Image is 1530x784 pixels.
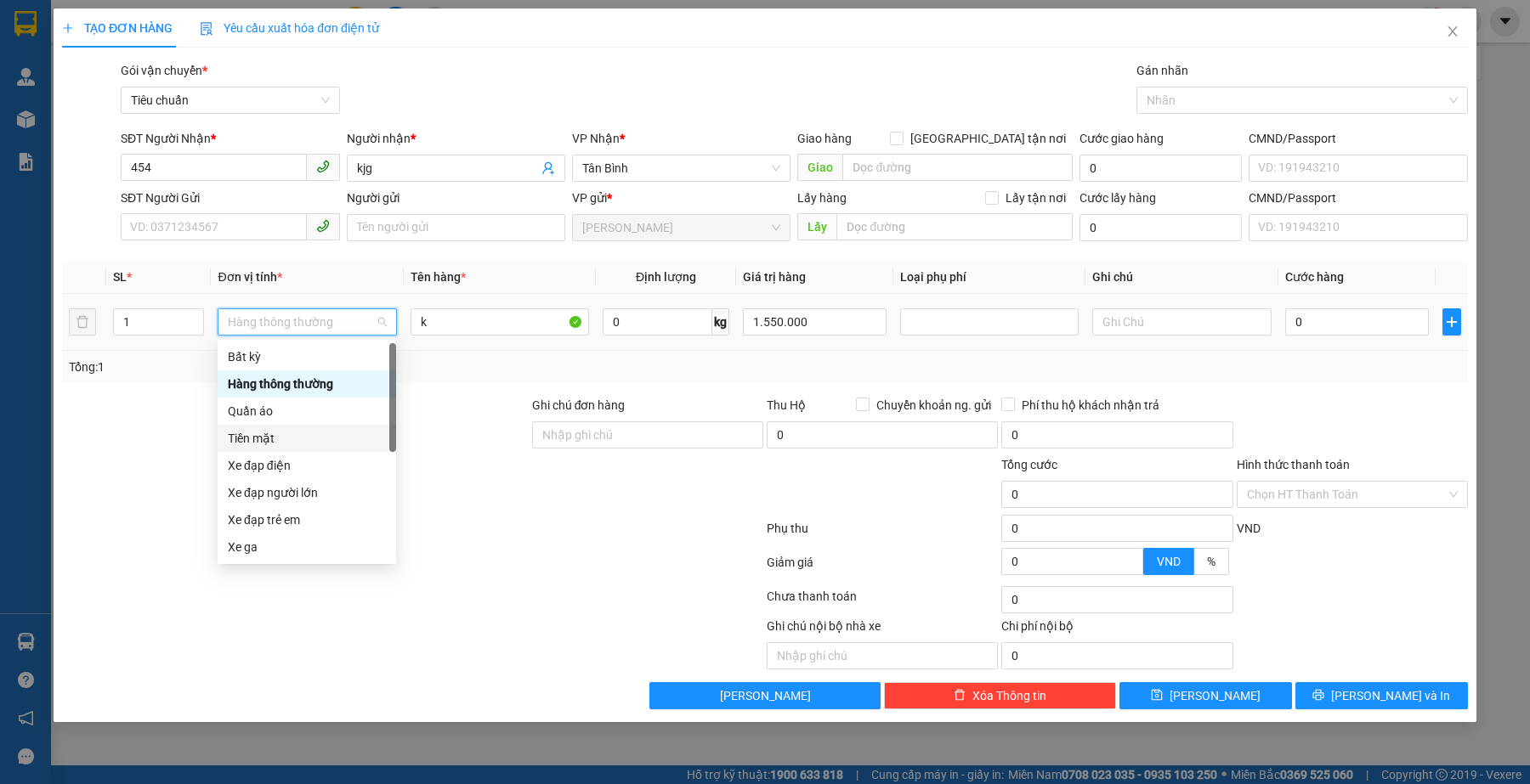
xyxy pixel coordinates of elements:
[532,421,763,448] input: Ghi chú đơn hàng
[836,213,1073,240] input: Dọc đường
[797,191,847,205] span: Lấy hàng
[218,452,396,479] div: Xe đạp điện
[411,270,466,284] span: Tên hàng
[1331,686,1450,705] span: [PERSON_NAME] và In
[636,270,696,284] span: Định lượng
[1170,686,1261,705] span: [PERSON_NAME]
[1249,129,1467,148] div: CMND/Passport
[1443,315,1460,329] span: plus
[218,425,396,452] div: Tiền mặt
[228,456,386,475] div: Xe đạp điện
[972,686,1046,705] span: Xóa Thông tin
[765,587,1000,617] div: Chưa thanh toán
[572,189,790,207] div: VP gửi
[842,154,1073,181] input: Dọc đường
[797,154,842,181] span: Giao
[121,189,339,207] div: SĐT Người Gửi
[1079,132,1164,145] label: Cước giao hàng
[69,358,591,376] div: Tổng: 1
[582,215,780,240] span: Cư Kuin
[1442,308,1461,336] button: plus
[218,479,396,506] div: Xe đạp người lớn
[649,682,881,709] button: [PERSON_NAME]
[797,213,836,240] span: Lấy
[1207,555,1215,568] span: %
[218,270,281,284] span: Đơn vị tính
[121,64,207,77] span: Gói vận chuyển
[228,375,386,393] div: Hàng thông thường
[767,398,806,412] span: Thu Hộ
[884,682,1115,709] button: deleteXóa Thông tin
[228,538,386,556] div: Xe ga
[1249,189,1467,207] div: CMND/Passport
[228,510,386,529] div: Xe đạp trẻ em
[582,155,780,181] span: Tân Bình
[904,129,1073,148] span: [GEOGRAPHIC_DATA] tận nơi
[1237,522,1261,535] span: VND
[121,129,339,148] div: SĐT Người Nhận
[712,308,729,336] span: kg
[316,219,330,233] span: phone
[1446,25,1459,38] span: close
[767,617,998,642] div: Ghi chú nội bộ nhà xe
[1157,555,1181,568] span: VND
[316,160,330,173] span: phone
[954,689,966,702] span: delete
[1001,617,1232,642] div: Chi phí nội bộ
[228,309,386,335] span: Hàng thông thường
[228,402,386,420] div: Quần áo
[347,189,565,207] div: Người gửi
[1119,682,1292,709] button: save[PERSON_NAME]
[893,261,1085,294] th: Loại phụ phí
[228,429,386,448] div: Tiền mặt
[1015,396,1166,415] span: Phí thu hộ khách nhận trả
[720,686,811,705] span: [PERSON_NAME]
[1085,261,1278,294] th: Ghi chú
[743,270,806,284] span: Giá trị hàng
[218,506,396,533] div: Xe đạp trẻ em
[200,22,213,36] img: icon
[1079,191,1156,205] label: Cước lấy hàng
[743,308,887,336] input: 0
[200,21,379,35] span: Yêu cầu xuất hóa đơn điện tử
[347,129,565,148] div: Người nhận
[765,553,1000,583] div: Giảm giá
[1079,155,1242,182] input: Cước giao hàng
[218,370,396,398] div: Hàng thông thường
[131,87,329,113] span: Tiêu chuẩn
[218,533,396,561] div: Xe ga
[541,161,555,175] span: user-add
[228,483,386,502] div: Xe đạp người lớn
[62,21,173,35] span: TẠO ĐƠN HÀNG
[1092,308,1271,336] input: Ghi Chú
[765,519,1000,549] div: Phụ thu
[1136,64,1188,77] label: Gán nhãn
[218,343,396,370] div: Bất kỳ
[1001,458,1057,471] span: Tổng cước
[572,132,620,145] span: VP Nhận
[228,347,386,366] div: Bất kỳ
[1237,458,1350,471] label: Hình thức thanh toán
[1285,270,1344,284] span: Cước hàng
[870,396,998,415] span: Chuyển khoản ng. gửi
[62,22,74,34] span: plus
[767,642,998,669] input: Nhập ghi chú
[1312,689,1324,702] span: printer
[1151,689,1163,702] span: save
[999,189,1073,207] span: Lấy tận nơi
[411,308,589,336] input: VD: Bàn, Ghế
[1079,214,1242,241] input: Cước lấy hàng
[69,308,96,336] button: delete
[1295,682,1468,709] button: printer[PERSON_NAME] và In
[1429,8,1476,56] button: Close
[113,270,127,284] span: SL
[797,132,852,145] span: Giao hàng
[218,398,396,425] div: Quần áo
[532,398,626,412] label: Ghi chú đơn hàng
